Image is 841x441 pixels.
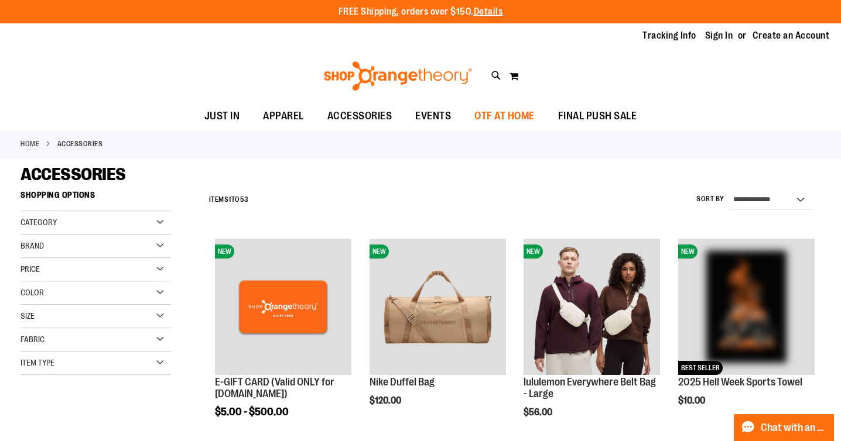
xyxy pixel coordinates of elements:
[696,194,724,204] label: Sort By
[322,61,474,91] img: Shop Orangetheory
[20,164,126,184] span: ACCESSORIES
[215,244,234,259] span: NEW
[734,414,835,441] button: Chat with an Expert
[370,244,389,259] span: NEW
[215,239,351,375] img: E-GIFT CARD (Valid ONLY for ShopOrangetheory.com)
[546,103,649,130] a: FINAL PUSH SALE
[20,241,44,250] span: Brand
[20,311,35,321] span: Size
[672,233,821,436] div: product
[524,244,543,259] span: NEW
[753,29,830,42] a: Create an Account
[209,191,249,209] h2: Items to
[705,29,733,42] a: Sign In
[415,103,451,129] span: EVENTS
[474,103,535,129] span: OTF AT HOME
[370,376,435,388] a: Nike Duffel Bag
[642,29,696,42] a: Tracking Info
[327,103,392,129] span: ACCESSORIES
[215,239,351,377] a: E-GIFT CARD (Valid ONLY for ShopOrangetheory.com)NEW
[678,239,815,377] a: OTF 2025 Hell Week Event RetailNEWBEST SELLER
[204,103,240,129] span: JUST IN
[678,376,802,388] a: 2025 Hell Week Sports Towel
[524,376,656,399] a: lululemon Everywhere Belt Bag - Large
[370,395,403,406] span: $120.00
[558,103,637,129] span: FINAL PUSH SALE
[57,139,103,149] strong: ACCESSORIES
[524,239,660,375] img: lululemon Everywhere Belt Bag - Large
[404,103,463,130] a: EVENTS
[678,239,815,375] img: OTF 2025 Hell Week Event Retail
[20,358,54,367] span: Item Type
[463,103,546,130] a: OTF AT HOME
[339,5,503,19] p: FREE Shipping, orders over $150.
[20,139,39,149] a: Home
[20,335,45,344] span: Fabric
[761,422,827,433] span: Chat with an Expert
[678,361,723,375] span: BEST SELLER
[263,103,304,129] span: APPAREL
[193,103,252,130] a: JUST IN
[316,103,404,129] a: ACCESSORIES
[524,239,660,377] a: lululemon Everywhere Belt Bag - LargeNEW
[678,395,707,406] span: $10.00
[20,264,40,274] span: Price
[228,195,231,204] span: 1
[678,244,698,259] span: NEW
[251,103,316,130] a: APPAREL
[240,195,249,204] span: 53
[370,239,506,375] img: Nike Duffel Bag
[20,185,171,211] strong: Shopping Options
[370,239,506,377] a: Nike Duffel BagNEW
[474,6,503,17] a: Details
[215,406,289,418] span: $5.00 - $500.00
[364,233,512,436] div: product
[524,407,554,418] span: $56.00
[20,288,44,297] span: Color
[20,218,57,227] span: Category
[215,376,334,399] a: E-GIFT CARD (Valid ONLY for [DOMAIN_NAME])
